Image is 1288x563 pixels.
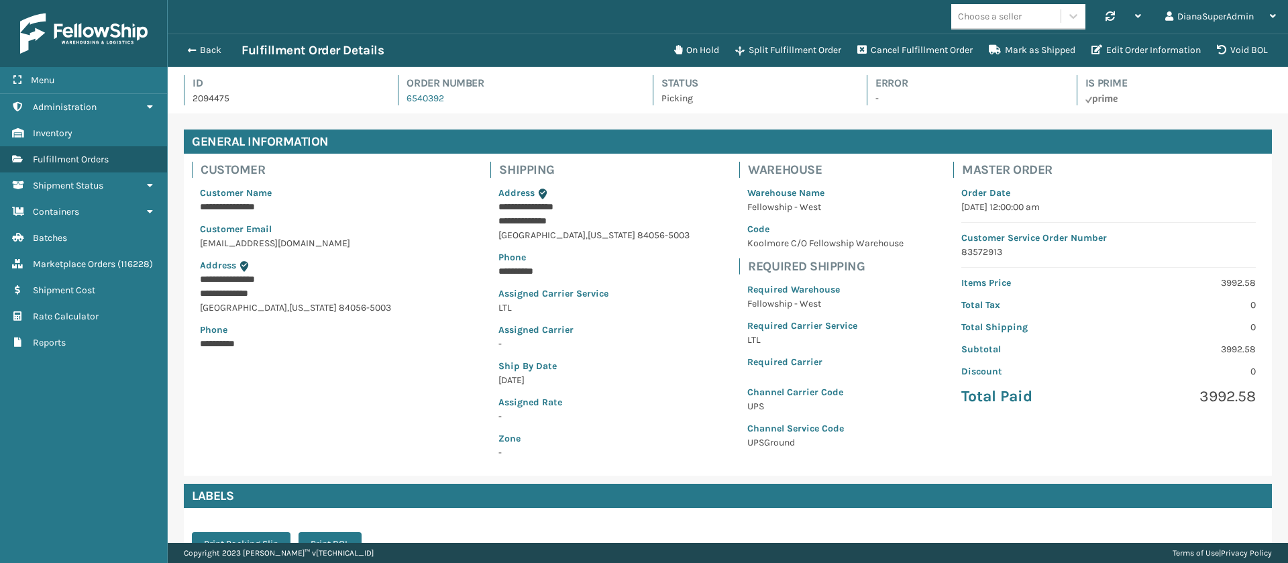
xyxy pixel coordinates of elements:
p: UPSGround [747,436,904,450]
p: 3992.58 [1117,276,1256,290]
p: - [498,337,690,351]
p: Assigned Carrier Service [498,287,690,301]
button: Back [180,44,241,56]
button: Print BOL [299,532,362,556]
h4: Required Shipping [748,258,912,274]
p: 0 [1117,320,1256,334]
h4: Status [661,75,843,91]
div: Choose a seller [958,9,1022,23]
p: Phone [200,323,441,337]
i: On Hold [674,45,682,54]
i: Cancel Fulfillment Order [857,45,867,54]
i: Split Fulfillment Order [735,46,745,56]
p: Total Paid [961,387,1100,407]
p: Required Carrier [747,355,904,369]
h4: Is Prime [1085,75,1272,91]
p: [EMAIL_ADDRESS][DOMAIN_NAME] [200,236,441,250]
span: Marketplace Orders [33,258,115,270]
img: logo [20,13,148,54]
span: Reports [33,337,66,348]
p: Order Date [961,186,1256,200]
p: Copyright 2023 [PERSON_NAME]™ v [TECHNICAL_ID] [184,543,374,563]
p: 2094475 [193,91,374,105]
span: [US_STATE] [588,229,635,241]
i: Edit [1091,45,1102,54]
h4: Warehouse [748,162,912,178]
p: Fellowship - West [747,200,904,214]
p: Zone [498,431,690,446]
span: [GEOGRAPHIC_DATA] [498,229,586,241]
p: Phone [498,250,690,264]
p: Channel Carrier Code [747,385,904,399]
span: Administration [33,101,97,113]
p: Required Warehouse [747,283,904,297]
p: Total Tax [961,298,1100,312]
i: VOIDBOL [1217,45,1226,54]
span: 84056-5003 [339,302,391,313]
p: [DATE] 12:00:00 am [961,200,1256,214]
h4: Customer [201,162,449,178]
p: Warehouse Name [747,186,904,200]
p: Channel Service Code [747,421,904,436]
p: Koolmore C/O Fellowship Warehouse [747,236,904,250]
h4: Error [875,75,1052,91]
p: Customer Service Order Number [961,231,1256,245]
p: 83572913 [961,245,1256,259]
span: Address [200,260,236,271]
span: Inventory [33,127,72,139]
h4: Labels [184,484,1272,508]
p: 0 [1117,298,1256,312]
p: [DATE] [498,373,690,387]
p: Assigned Carrier [498,323,690,337]
p: Customer Name [200,186,441,200]
h4: Id [193,75,374,91]
span: Address [498,187,535,199]
a: 6540392 [407,93,444,104]
h4: General Information [184,130,1272,154]
span: Rate Calculator [33,311,99,322]
h3: Fulfillment Order Details [241,42,384,58]
span: [GEOGRAPHIC_DATA] [200,302,287,313]
span: ( 116228 ) [117,258,153,270]
p: Assigned Rate [498,395,690,409]
a: Terms of Use [1173,548,1219,558]
span: Shipment Status [33,180,103,191]
i: Mark as Shipped [989,45,1001,54]
span: [US_STATE] [289,302,337,313]
span: , [287,302,289,313]
button: Edit Order Information [1083,37,1209,64]
button: Print Packing Slip [192,532,290,556]
p: Discount [961,364,1100,378]
button: Mark as Shipped [981,37,1083,64]
span: Shipment Cost [33,285,95,296]
p: 3992.58 [1117,387,1256,407]
p: Total Shipping [961,320,1100,334]
button: Cancel Fulfillment Order [849,37,981,64]
button: Split Fulfillment Order [727,37,849,64]
span: Menu [31,74,54,86]
span: Fulfillment Orders [33,154,109,165]
p: LTL [747,333,904,347]
button: Void BOL [1209,37,1276,64]
span: , [586,229,588,241]
p: - [875,91,1052,105]
span: Containers [33,206,79,217]
span: 84056-5003 [637,229,690,241]
h4: Master Order [962,162,1264,178]
p: Subtotal [961,342,1100,356]
p: 3992.58 [1117,342,1256,356]
button: On Hold [666,37,727,64]
p: Customer Email [200,222,441,236]
span: Batches [33,232,67,244]
p: 0 [1117,364,1256,378]
p: Code [747,222,904,236]
p: Fellowship - West [747,297,904,311]
h4: Shipping [499,162,698,178]
span: - [498,431,690,458]
a: Privacy Policy [1221,548,1272,558]
p: Picking [661,91,843,105]
h4: Order Number [407,75,629,91]
div: | [1173,543,1272,563]
p: Required Carrier Service [747,319,904,333]
p: Items Price [961,276,1100,290]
